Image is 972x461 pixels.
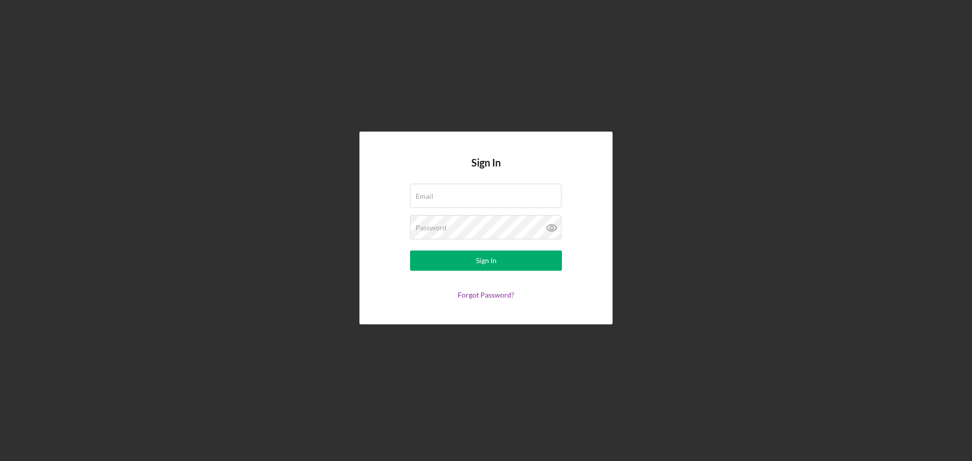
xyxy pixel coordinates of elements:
[416,224,447,232] label: Password
[410,250,562,271] button: Sign In
[458,290,514,299] a: Forgot Password?
[416,192,433,200] label: Email
[476,250,497,271] div: Sign In
[471,157,501,184] h4: Sign In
